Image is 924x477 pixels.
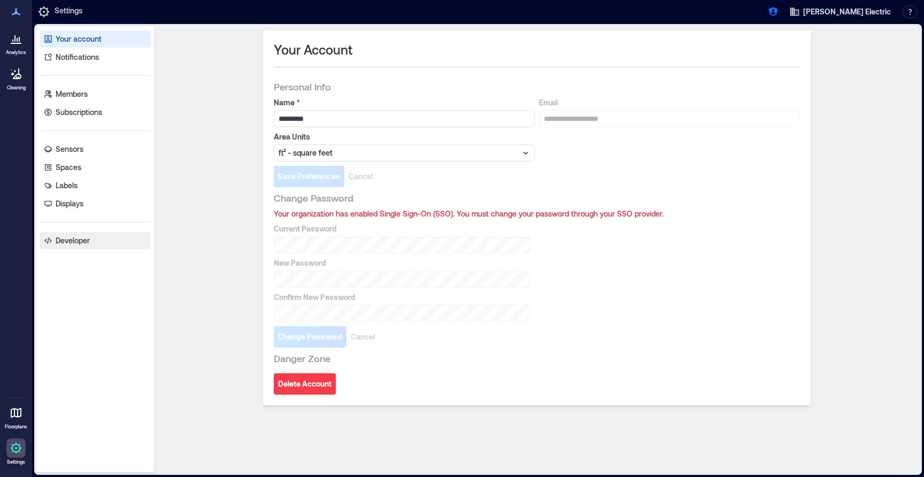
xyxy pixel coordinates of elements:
[2,400,30,433] a: Floorplans
[278,332,342,342] span: Change Password
[5,424,27,430] p: Floorplans
[40,49,151,66] a: Notifications
[40,159,151,176] a: Spaces
[803,6,891,17] span: [PERSON_NAME] Electric
[274,258,528,268] label: New Password
[274,326,346,348] button: Change Password
[786,3,894,20] button: [PERSON_NAME] Electric
[3,435,29,468] a: Settings
[274,373,336,395] button: Delete Account
[40,177,151,194] a: Labels
[278,379,332,389] span: Delete Account
[56,180,78,191] p: Labels
[56,144,83,155] p: Sensors
[6,49,26,56] p: Analytics
[344,166,377,187] button: Cancel
[40,141,151,158] a: Sensors
[56,34,102,44] p: Your account
[274,80,331,93] span: Personal Info
[56,107,102,118] p: Subscriptions
[274,41,352,58] span: Your Account
[349,171,373,182] span: Cancel
[56,198,83,209] p: Displays
[274,191,353,204] span: Change Password
[56,52,99,63] p: Notifications
[7,84,26,91] p: Cleaning
[7,459,25,465] p: Settings
[539,97,798,108] label: Email
[56,162,81,173] p: Spaces
[274,224,528,234] label: Current Password
[40,195,151,212] a: Displays
[346,326,379,348] button: Cancel
[3,61,29,94] a: Cleaning
[274,166,344,187] button: Save Preferences
[274,352,330,365] span: Danger Zone
[40,232,151,249] a: Developer
[56,235,90,246] p: Developer
[55,5,82,18] p: Settings
[40,104,151,121] a: Subscriptions
[274,97,533,108] label: Name
[278,171,340,182] span: Save Preferences
[274,132,533,142] label: Area Units
[40,30,151,48] a: Your account
[274,209,800,219] div: Your organization has enabled Single Sign-On (SSO). You must change your password through your SS...
[3,26,29,59] a: Analytics
[56,89,88,99] p: Members
[351,332,375,342] span: Cancel
[274,292,528,303] label: Confirm New Password
[40,86,151,103] a: Members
